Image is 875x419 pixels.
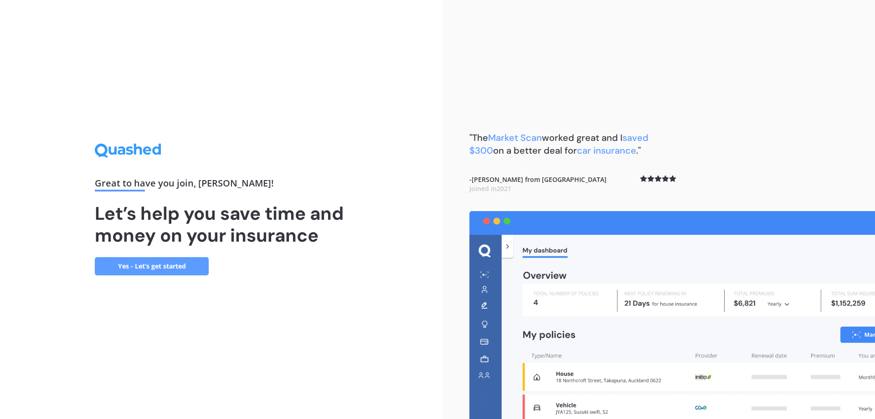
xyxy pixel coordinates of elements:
b: "The worked great and I on a better deal for ." [469,132,649,156]
div: Great to have you join , [PERSON_NAME] ! [95,179,347,191]
h1: Let’s help you save time and money on your insurance [95,202,347,246]
b: - [PERSON_NAME] from [GEOGRAPHIC_DATA] [469,175,607,193]
img: dashboard.webp [469,211,875,419]
span: Joined in 2021 [469,184,511,193]
span: Market Scan [488,132,542,144]
span: car insurance [577,145,636,156]
span: saved $300 [469,132,649,156]
a: Yes - Let’s get started [95,257,209,275]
